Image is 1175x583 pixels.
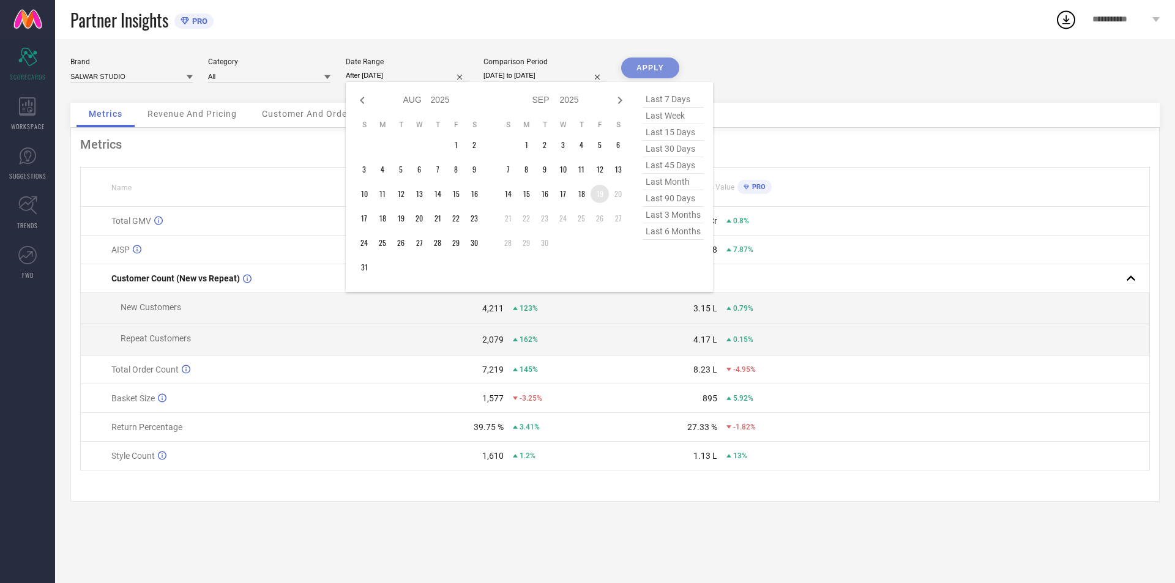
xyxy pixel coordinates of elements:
[111,216,151,226] span: Total GMV
[643,207,704,223] span: last 3 months
[465,234,483,252] td: Sat Aug 30 2025
[111,273,240,283] span: Customer Count (New vs Repeat)
[591,136,609,154] td: Fri Sep 05 2025
[572,136,591,154] td: Thu Sep 04 2025
[428,160,447,179] td: Thu Aug 07 2025
[80,137,1150,152] div: Metrics
[643,157,704,174] span: last 45 days
[22,270,34,280] span: FWD
[147,109,237,119] span: Revenue And Pricing
[733,365,756,374] span: -4.95%
[121,302,181,312] span: New Customers
[535,160,554,179] td: Tue Sep 09 2025
[465,160,483,179] td: Sat Aug 09 2025
[410,160,428,179] td: Wed Aug 06 2025
[687,422,717,432] div: 27.33 %
[499,209,517,228] td: Sun Sep 21 2025
[262,109,356,119] span: Customer And Orders
[520,394,542,403] span: -3.25%
[447,120,465,130] th: Friday
[554,136,572,154] td: Wed Sep 03 2025
[591,160,609,179] td: Fri Sep 12 2025
[355,160,373,179] td: Sun Aug 03 2025
[693,335,717,344] div: 4.17 L
[410,120,428,130] th: Wednesday
[9,171,47,180] span: SUGGESTIONS
[483,69,606,82] input: Select comparison period
[392,185,410,203] td: Tue Aug 12 2025
[355,234,373,252] td: Sun Aug 24 2025
[482,365,504,374] div: 7,219
[535,209,554,228] td: Tue Sep 23 2025
[373,160,392,179] td: Mon Aug 04 2025
[10,72,46,81] span: SCORECARDS
[517,185,535,203] td: Mon Sep 15 2025
[572,185,591,203] td: Thu Sep 18 2025
[613,93,627,108] div: Next month
[392,209,410,228] td: Tue Aug 19 2025
[693,365,717,374] div: 8.23 L
[643,124,704,141] span: last 15 days
[465,185,483,203] td: Sat Aug 16 2025
[111,422,182,432] span: Return Percentage
[447,185,465,203] td: Fri Aug 15 2025
[428,234,447,252] td: Thu Aug 28 2025
[591,209,609,228] td: Fri Sep 26 2025
[189,17,207,26] span: PRO
[609,185,627,203] td: Sat Sep 20 2025
[465,209,483,228] td: Sat Aug 23 2025
[520,335,538,344] span: 162%
[355,185,373,203] td: Sun Aug 10 2025
[535,185,554,203] td: Tue Sep 16 2025
[609,120,627,130] th: Saturday
[373,120,392,130] th: Monday
[572,160,591,179] td: Thu Sep 11 2025
[346,58,468,66] div: Date Range
[703,393,717,403] div: 895
[535,136,554,154] td: Tue Sep 02 2025
[520,304,538,313] span: 123%
[554,160,572,179] td: Wed Sep 10 2025
[373,185,392,203] td: Mon Aug 11 2025
[554,120,572,130] th: Wednesday
[111,393,155,403] span: Basket Size
[520,423,540,431] span: 3.41%
[517,136,535,154] td: Mon Sep 01 2025
[428,185,447,203] td: Thu Aug 14 2025
[111,245,130,254] span: AISP
[428,209,447,228] td: Thu Aug 21 2025
[428,120,447,130] th: Thursday
[111,184,132,192] span: Name
[643,190,704,207] span: last 90 days
[517,234,535,252] td: Mon Sep 29 2025
[499,160,517,179] td: Sun Sep 07 2025
[208,58,330,66] div: Category
[89,109,122,119] span: Metrics
[111,451,155,461] span: Style Count
[554,209,572,228] td: Wed Sep 24 2025
[499,234,517,252] td: Sun Sep 28 2025
[447,234,465,252] td: Fri Aug 29 2025
[11,122,45,131] span: WORKSPACE
[535,234,554,252] td: Tue Sep 30 2025
[693,451,717,461] div: 1.13 L
[609,136,627,154] td: Sat Sep 06 2025
[482,303,504,313] div: 4,211
[482,451,504,461] div: 1,610
[733,423,756,431] span: -1.82%
[643,141,704,157] span: last 30 days
[591,185,609,203] td: Fri Sep 19 2025
[373,234,392,252] td: Mon Aug 25 2025
[554,185,572,203] td: Wed Sep 17 2025
[733,451,747,460] span: 13%
[482,335,504,344] div: 2,079
[111,365,179,374] span: Total Order Count
[643,174,704,190] span: last month
[465,120,483,130] th: Saturday
[733,217,749,225] span: 0.8%
[465,136,483,154] td: Sat Aug 02 2025
[121,333,191,343] span: Repeat Customers
[355,93,370,108] div: Previous month
[733,394,753,403] span: 5.92%
[535,120,554,130] th: Tuesday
